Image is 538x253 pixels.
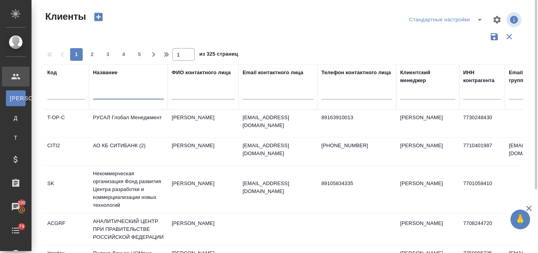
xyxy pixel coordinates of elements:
div: ФИО контактного лица [172,69,231,77]
td: 7708244720 [459,216,505,243]
button: 3 [102,48,114,61]
a: [PERSON_NAME] [6,90,26,106]
button: 5 [133,48,146,61]
span: Посмотреть информацию [506,12,523,27]
span: Т [10,134,22,142]
td: SK [43,176,89,203]
td: Некоммерческая организация Фонд развития Центра разработки и коммерциализации новых технологий [89,166,168,213]
div: Email контактного лица [243,69,303,77]
span: 5 [133,51,146,58]
button: Сохранить фильтры [487,29,502,44]
td: [PERSON_NAME] [396,216,459,243]
span: 100 [13,199,31,207]
div: Клиентский менеджер [400,69,455,84]
p: 89105834335 [321,180,392,187]
div: ИНН контрагента [463,69,501,84]
td: АО КБ СИТИБАНК (2) [89,138,168,165]
td: [PERSON_NAME] [168,110,239,137]
td: [PERSON_NAME] [168,138,239,165]
a: 100 [2,197,30,217]
span: 4 [117,51,130,58]
p: [PHONE_NUMBER] [321,142,392,150]
span: Настроить таблицу [488,10,506,29]
p: [EMAIL_ADDRESS][DOMAIN_NAME] [243,180,314,195]
span: 79 [14,223,29,231]
span: 2 [86,51,98,58]
td: T-OP-C [43,110,89,137]
td: 7730248430 [459,110,505,137]
div: Телефон контактного лица [321,69,391,77]
td: CITI2 [43,138,89,165]
span: [PERSON_NAME] [10,94,22,102]
a: Т [6,130,26,146]
a: 79 [2,221,30,240]
span: Клиенты [43,10,86,23]
td: АНАЛИТИЧЕСКИЙ ЦЕНТР ПРИ ПРАВИТЕЛЬСТВЕ РОССИЙСКОЙ ФЕДЕРАЦИИ [89,214,168,245]
span: из 325 страниц [199,49,238,61]
span: 🙏 [514,211,527,228]
td: ACGRF [43,216,89,243]
button: 4 [117,48,130,61]
div: split button [407,13,488,26]
td: [PERSON_NAME] [396,176,459,203]
td: 7701058410 [459,176,505,203]
a: Д [6,110,26,126]
p: [EMAIL_ADDRESS][DOMAIN_NAME] [243,142,314,157]
td: [PERSON_NAME] [396,110,459,137]
div: Название [93,69,117,77]
span: Д [10,114,22,122]
span: 3 [102,51,114,58]
td: [PERSON_NAME] [396,138,459,165]
td: [PERSON_NAME] [168,176,239,203]
td: 7710401987 [459,138,505,165]
button: Сбросить фильтры [502,29,517,44]
button: 2 [86,48,98,61]
button: Создать [89,10,108,24]
p: [EMAIL_ADDRESS][DOMAIN_NAME] [243,114,314,129]
td: РУСАЛ Глобал Менеджмент [89,110,168,137]
p: 89163910013 [321,114,392,122]
button: 🙏 [510,210,530,229]
div: Код [47,69,57,77]
td: [PERSON_NAME] [168,216,239,243]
